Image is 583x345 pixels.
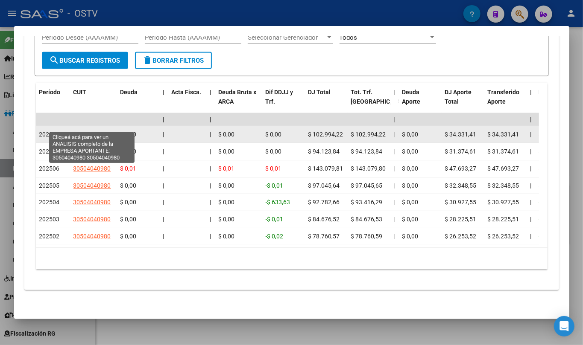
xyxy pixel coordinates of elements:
span: $ 47.693,27 [445,165,477,172]
span: | [394,116,396,123]
span: $ 32.348,55 [445,182,477,189]
span: -$ 0,01 [266,216,284,223]
span: $ 0,00 [120,131,137,138]
span: | [530,131,532,138]
span: 30504040980 [73,148,111,155]
span: $ 84.676,52 [308,216,340,223]
span: $ 0,00 [219,216,235,223]
datatable-header-cell: | [160,83,168,121]
span: | [394,199,395,206]
div: Palabras clave [100,50,136,56]
datatable-header-cell: | [390,83,399,121]
span: | [210,116,212,123]
span: | [163,89,165,96]
span: 202508 [39,131,60,138]
span: Tot. Trf. [GEOGRAPHIC_DATA] [351,89,409,105]
span: $ 0,01 [120,165,137,172]
span: 202505 [39,182,60,189]
span: $ 0,00 [402,131,419,138]
span: $ 28.225,51 [488,216,519,223]
span: $ 0,00 [402,182,419,189]
datatable-header-cell: DJ Aporte Total [442,83,484,121]
span: $ 0,00 [219,131,235,138]
datatable-header-cell: CUIT [70,83,117,121]
span: | [163,131,164,138]
span: | [210,216,211,223]
span: Transferido Aporte [488,89,520,105]
span: $ 102.994,22 [351,131,386,138]
mat-icon: delete [143,55,153,65]
span: $ 93.416,29 [351,199,383,206]
span: | [394,182,395,189]
span: | [163,148,164,155]
span: 30504040980 [73,216,111,223]
datatable-header-cell: Período [36,83,70,121]
span: | [210,89,212,96]
span: $ 0,00 [120,199,137,206]
span: | [530,116,532,123]
span: DJ Aporte Total [445,89,472,105]
span: $ 28.225,51 [445,216,477,223]
span: $ 97.045,64 [308,182,340,189]
span: 30504040980 [73,199,111,206]
span: $ 102.994,22 [308,131,343,138]
span: | [530,216,532,223]
img: logo_orange.svg [14,14,21,20]
span: Dif DDJJ y Trf. [266,89,293,105]
span: $ 26.253,52 [488,233,519,240]
div: Dominio: [DOMAIN_NAME] [22,22,96,29]
datatable-header-cell: Transferido Aporte [484,83,527,121]
span: Deuda [120,89,138,96]
span: 30504040980 [73,182,111,189]
datatable-header-cell: Deuda Aporte [399,83,442,121]
span: | [163,182,164,189]
span: $ 84.676,53 [351,216,383,223]
span: $ 32.348,55 [488,182,519,189]
span: Deuda Bruta x ARCA [219,89,257,105]
span: 202502 [39,233,60,240]
span: $ 0,00 [219,148,235,155]
span: | [210,148,211,155]
span: $ 0,01 [266,165,282,172]
span: | [394,165,395,172]
span: Deuda Aporte [402,89,421,105]
span: $ 143.079,81 [308,165,343,172]
span: $ 0,00 [402,216,419,223]
img: website_grey.svg [14,22,21,29]
datatable-header-cell: Deuda Bruta x ARCA [215,83,262,121]
span: | [530,233,532,240]
span: 30504040980 [73,165,111,172]
span: -$ 0,01 [266,182,284,189]
img: tab_keywords_by_traffic_grey.svg [91,49,98,56]
div: v 4.0.25 [24,14,42,20]
span: DJ Total [308,89,331,96]
button: Borrar Filtros [135,52,212,69]
datatable-header-cell: Deuda Contr. [536,83,578,121]
span: $ 143.079,80 [351,165,386,172]
span: $ 94.123,84 [351,148,383,155]
span: $ 47.693,27 [488,165,519,172]
span: Borrar Filtros [143,57,204,64]
span: -$ 633,63 [266,199,290,206]
span: $ 31.374,61 [488,148,519,155]
span: | [163,216,164,223]
div: Open Intercom Messenger [554,316,574,336]
span: 30504040980 [73,131,111,138]
span: 202506 [39,165,60,172]
datatable-header-cell: Tot. Trf. Bruto [348,83,390,121]
span: Buscar Registros [50,57,120,64]
span: $ 0,00 [120,216,137,223]
span: $ 92.782,66 [308,199,340,206]
mat-icon: search [50,55,60,65]
span: $ 0,00 [402,199,419,206]
span: $ 0,00 [266,131,282,138]
span: $ 30.927,55 [445,199,477,206]
span: $ 30.927,55 [488,199,519,206]
span: | [210,131,211,138]
span: 202503 [39,216,60,223]
img: tab_domain_overview_orange.svg [35,49,42,56]
span: | [210,233,211,240]
span: $ 0,00 [219,233,235,240]
span: 202504 [39,199,60,206]
span: $ 0,00 [219,199,235,206]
